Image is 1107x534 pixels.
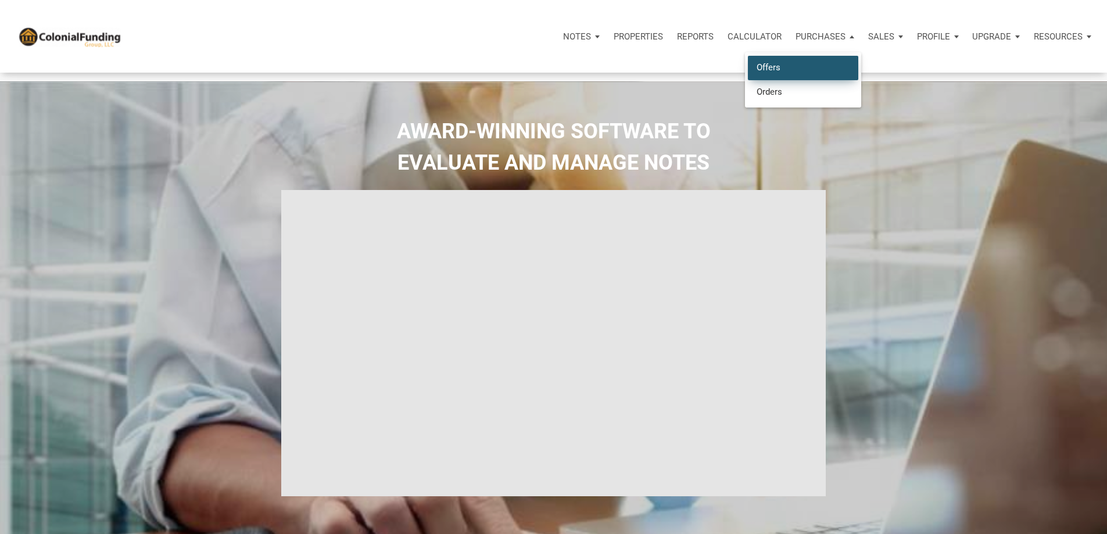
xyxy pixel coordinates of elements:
[281,190,826,496] iframe: NoteUnlimited
[910,19,966,54] button: Profile
[563,31,591,42] p: Notes
[748,56,858,80] a: Offers
[607,19,670,54] a: Properties
[748,80,858,103] a: Orders
[789,19,861,54] button: Purchases
[796,31,846,42] p: Purchases
[721,19,789,54] a: Calculator
[677,31,714,42] p: Reports
[972,31,1011,42] p: Upgrade
[9,116,1098,178] h2: AWARD-WINNING SOFTWARE TO EVALUATE AND MANAGE NOTES
[789,19,861,54] a: Purchases OffersOrders
[868,31,894,42] p: Sales
[556,19,607,54] button: Notes
[728,31,782,42] p: Calculator
[965,19,1027,54] button: Upgrade
[1034,31,1083,42] p: Resources
[614,31,663,42] p: Properties
[670,19,721,54] button: Reports
[1027,19,1098,54] button: Resources
[861,19,910,54] button: Sales
[917,31,950,42] p: Profile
